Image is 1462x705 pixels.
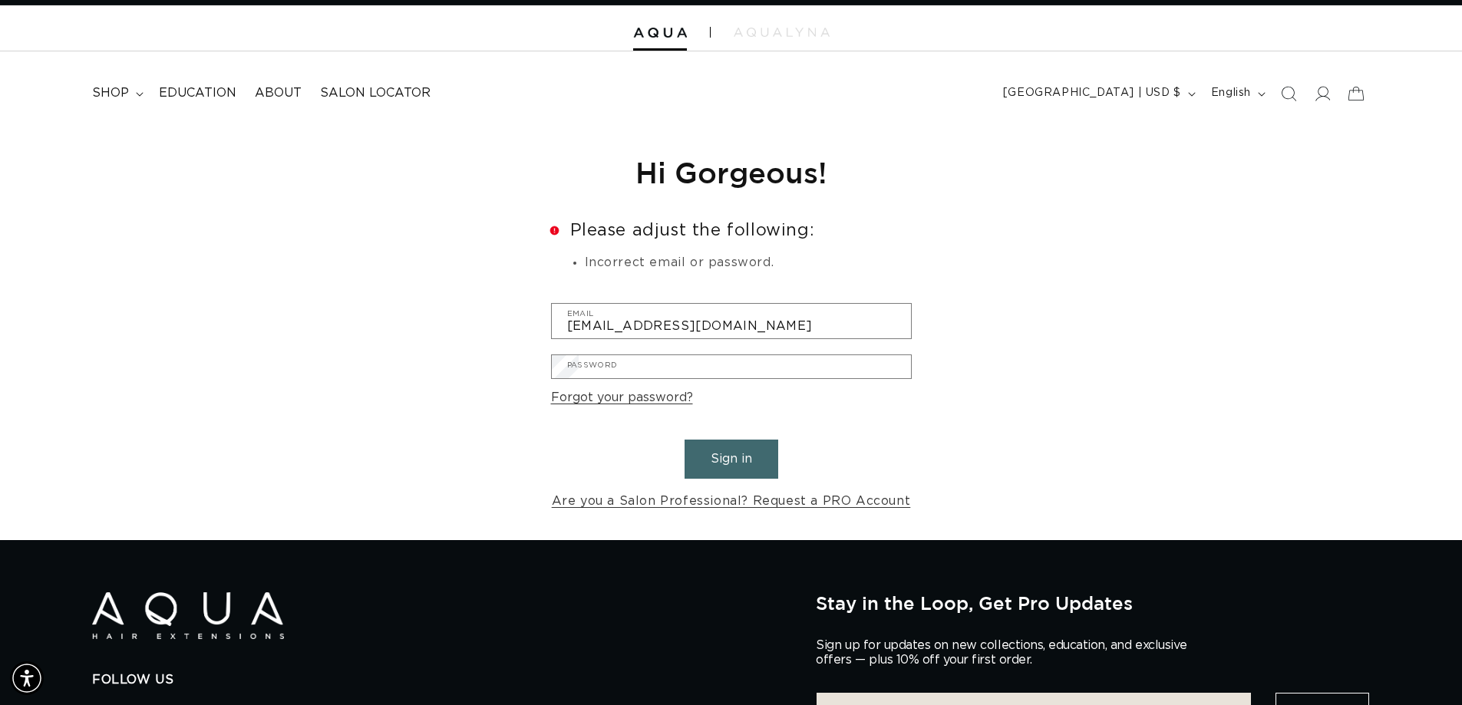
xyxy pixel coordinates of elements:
[255,85,302,101] span: About
[551,387,693,409] a: Forgot your password?
[994,79,1202,108] button: [GEOGRAPHIC_DATA] | USD $
[551,153,912,191] h1: Hi Gorgeous!
[311,76,440,110] a: Salon Locator
[159,85,236,101] span: Education
[92,672,793,688] h2: Follow Us
[585,253,912,273] li: Incorrect email or password.
[83,76,150,110] summary: shop
[92,85,129,101] span: shop
[10,661,44,695] div: Accessibility Menu
[246,76,311,110] a: About
[816,638,1200,667] p: Sign up for updates on new collections, education, and exclusive offers — plus 10% off your first...
[685,440,778,479] button: Sign in
[734,28,830,37] img: aqualyna.com
[1258,539,1462,705] iframe: Chat Widget
[1272,77,1305,110] summary: Search
[1202,79,1272,108] button: English
[816,592,1370,614] h2: Stay in the Loop, Get Pro Updates
[552,490,911,512] a: Are you a Salon Professional? Request a PRO Account
[150,76,246,110] a: Education
[92,592,284,639] img: Aqua Hair Extensions
[320,85,431,101] span: Salon Locator
[1003,85,1181,101] span: [GEOGRAPHIC_DATA] | USD $
[552,304,911,338] input: Email
[633,28,687,38] img: Aqua Hair Extensions
[1211,85,1251,101] span: English
[551,222,912,239] h2: Please adjust the following:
